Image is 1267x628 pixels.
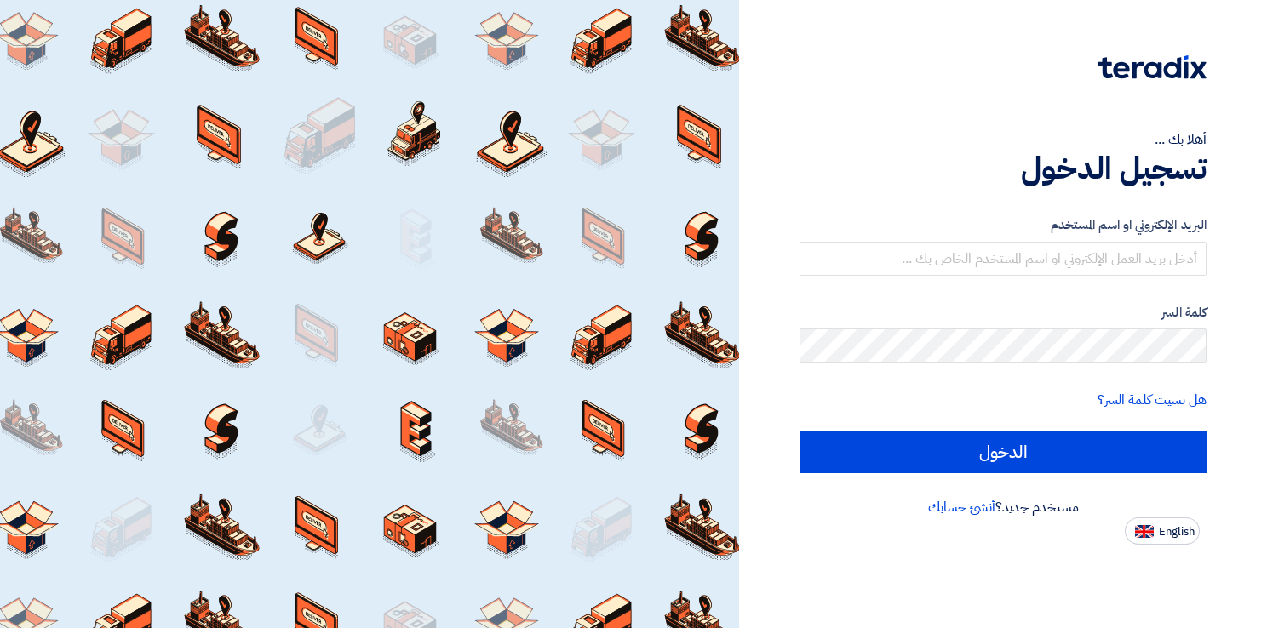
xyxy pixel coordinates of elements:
[1098,390,1207,410] a: هل نسيت كلمة السر؟
[800,129,1207,150] div: أهلا بك ...
[1125,517,1200,545] button: English
[928,497,995,517] a: أنشئ حسابك
[800,215,1207,235] label: البريد الإلكتروني او اسم المستخدم
[1159,526,1195,538] span: English
[1098,55,1207,79] img: Teradix logo
[800,150,1207,187] h1: تسجيل الدخول
[800,303,1207,323] label: كلمة السر
[1135,525,1154,538] img: en-US.png
[800,242,1207,276] input: أدخل بريد العمل الإلكتروني او اسم المستخدم الخاص بك ...
[800,431,1207,473] input: الدخول
[800,497,1207,517] div: مستخدم جديد؟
